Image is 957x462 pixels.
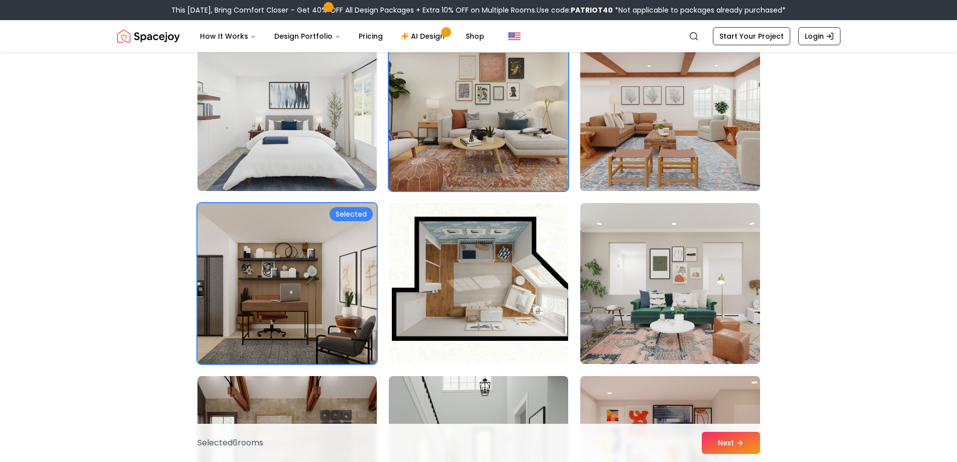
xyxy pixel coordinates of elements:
[197,203,377,364] img: Room room-85
[197,30,377,191] img: Room room-82
[192,26,492,46] nav: Main
[702,432,760,454] button: Next
[117,20,840,52] nav: Global
[171,5,786,15] div: This [DATE], Bring Comfort Closer – Get 40% OFF All Design Packages + Extra 10% OFF on Multiple R...
[197,437,263,449] p: Selected 6 room s
[580,30,760,191] img: Room room-84
[798,27,840,45] a: Login
[117,26,180,46] img: Spacejoy Logo
[266,26,349,46] button: Design Portfolio
[458,26,492,46] a: Shop
[508,30,520,42] img: United States
[117,26,180,46] a: Spacejoy
[571,5,613,15] b: PATRIOT40
[389,203,568,364] img: Room room-86
[351,26,391,46] a: Pricing
[330,207,373,221] div: Selected
[192,26,264,46] button: How It Works
[384,26,573,195] img: Room room-83
[537,5,613,15] span: Use code:
[393,26,456,46] a: AI Design
[580,203,760,364] img: Room room-87
[713,27,790,45] a: Start Your Project
[613,5,786,15] span: *Not applicable to packages already purchased*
